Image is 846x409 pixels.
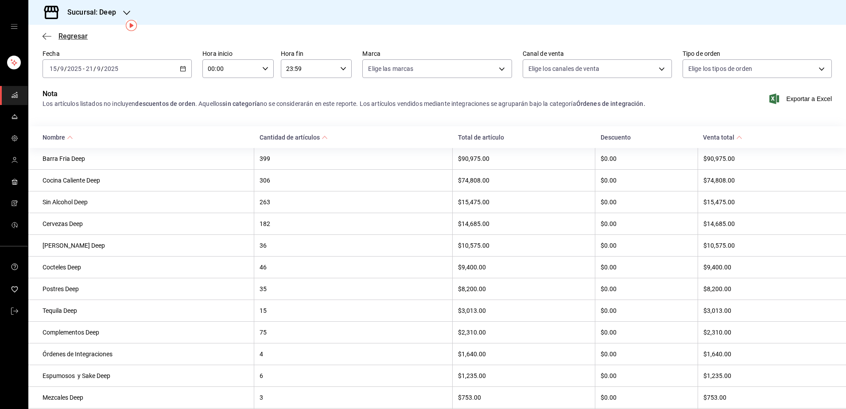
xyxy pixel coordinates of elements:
button: Exportar a Excel [771,93,832,104]
strong: descuentos de orden [135,100,195,107]
div: $0.00 [601,285,692,292]
div: $0.00 [601,220,692,227]
div: $10,575.00 [703,242,832,249]
div: Descuento [601,134,693,141]
input: -- [60,65,64,72]
label: Marca [362,51,512,57]
div: $1,640.00 [703,351,832,358]
div: 46 [260,264,447,271]
div: Barra Fria Deep [43,155,248,162]
div: 35 [260,285,447,292]
div: $753.00 [458,394,590,401]
div: $8,200.00 [458,285,590,292]
div: $15,475.00 [458,199,590,206]
div: $0.00 [601,329,692,336]
div: $74,808.00 [458,177,590,184]
div: 263 [260,199,447,206]
div: 36 [260,242,447,249]
div: $14,685.00 [703,220,832,227]
div: $2,310.00 [703,329,832,336]
div: 6 [260,372,447,379]
div: $14,685.00 [458,220,590,227]
div: $1,235.00 [458,372,590,379]
div: 399 [260,155,447,162]
div: Sin Alcohol Deep [43,199,248,206]
label: Canal de venta [523,51,672,57]
div: Complementos Deep [43,329,248,336]
div: 75 [260,329,447,336]
div: 306 [260,177,447,184]
label: Hora inicio [202,51,274,57]
div: Cantidad de artículos [260,134,320,141]
div: Mezcales Deep [43,394,248,401]
span: - [83,65,85,72]
div: $0.00 [601,394,692,401]
strong: sin categoría [222,100,260,107]
label: Tipo de orden [683,51,832,57]
div: $90,975.00 [703,155,832,162]
div: $9,400.00 [703,264,832,271]
div: Nombre [43,134,65,141]
div: Postres Deep [43,285,248,292]
div: Órdenes de Integraciones [43,351,248,358]
span: / [93,65,96,72]
span: / [64,65,67,72]
div: $1,235.00 [703,372,832,379]
input: ---- [67,65,82,72]
div: Espumosos y Sake Deep [43,372,248,379]
span: Nombre [43,134,73,141]
div: Tequila Deep [43,307,248,314]
div: Venta total [703,134,734,141]
div: Cocina Caliente Deep [43,177,248,184]
div: 3 [260,394,447,401]
input: -- [85,65,93,72]
div: $0.00 [601,264,692,271]
div: [PERSON_NAME] Deep [43,242,248,249]
div: $1,640.00 [458,351,590,358]
label: Hora fin [281,51,352,57]
div: $9,400.00 [458,264,590,271]
input: -- [97,65,101,72]
div: Cervezas Deep [43,220,248,227]
span: Regresar [58,32,88,40]
input: -- [49,65,57,72]
img: Tooltip marker [126,20,137,31]
div: $8,200.00 [703,285,832,292]
div: 15 [260,307,447,314]
h3: Sucursal: Deep [60,7,116,18]
div: 182 [260,220,447,227]
strong: Órdenes de integración. [576,100,645,107]
div: $0.00 [601,242,692,249]
div: $0.00 [601,199,692,206]
div: $15,475.00 [703,199,832,206]
span: Elige las marcas [368,64,413,73]
div: Total de artículo [458,134,590,141]
span: Elige los canales de venta [528,64,599,73]
p: Nota [43,89,672,99]
div: $753.00 [703,394,832,401]
span: Venta total [703,134,742,141]
span: Elige los tipos de orden [688,64,752,73]
div: $74,808.00 [703,177,832,184]
span: / [101,65,104,72]
button: Regresar [43,32,88,40]
div: Los artículos listados no incluyen . Aquellos no se considerarán en este reporte. Los artículos v... [43,99,672,109]
button: open drawer [11,23,18,30]
div: Cocteles Deep [43,264,248,271]
span: Cantidad de artículos [260,134,328,141]
div: $90,975.00 [458,155,590,162]
div: $0.00 [601,155,692,162]
div: 4 [260,351,447,358]
label: Fecha [43,51,192,57]
div: $2,310.00 [458,329,590,336]
div: $0.00 [601,177,692,184]
div: $10,575.00 [458,242,590,249]
div: $3,013.00 [458,307,590,314]
span: / [57,65,60,72]
input: ---- [104,65,119,72]
div: $3,013.00 [703,307,832,314]
div: $0.00 [601,351,692,358]
div: $0.00 [601,372,692,379]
